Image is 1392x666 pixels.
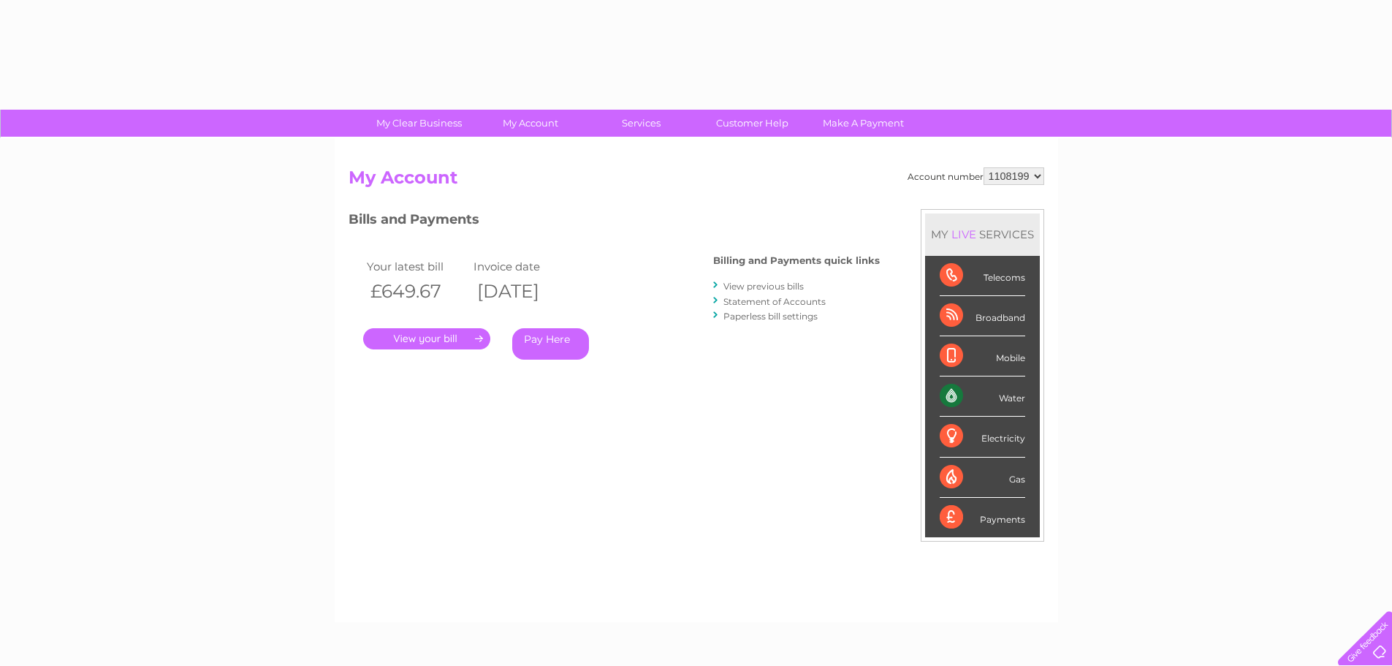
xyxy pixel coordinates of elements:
th: £649.67 [363,276,470,306]
a: Make A Payment [803,110,924,137]
div: Payments [940,498,1025,537]
h2: My Account [349,167,1044,195]
a: . [363,328,490,349]
div: Broadband [940,296,1025,336]
td: Invoice date [470,257,577,276]
a: Pay Here [512,328,589,360]
th: [DATE] [470,276,577,306]
div: Telecoms [940,256,1025,296]
a: Statement of Accounts [723,296,826,307]
a: Paperless bill settings [723,311,818,322]
div: Mobile [940,336,1025,376]
a: Customer Help [692,110,813,137]
div: Electricity [940,417,1025,457]
td: Your latest bill [363,257,470,276]
a: My Clear Business [359,110,479,137]
h4: Billing and Payments quick links [713,255,880,266]
div: Account number [908,167,1044,185]
div: Gas [940,458,1025,498]
a: Services [581,110,701,137]
a: My Account [470,110,590,137]
h3: Bills and Payments [349,209,880,235]
div: MY SERVICES [925,213,1040,255]
div: LIVE [948,227,979,241]
a: View previous bills [723,281,804,292]
div: Water [940,376,1025,417]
